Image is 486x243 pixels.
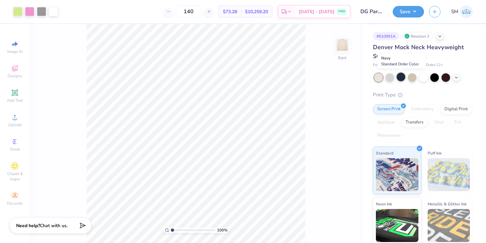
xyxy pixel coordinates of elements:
[355,5,388,18] input: Untitled Design
[376,158,418,191] img: Standard
[451,8,458,16] span: SM
[8,122,21,127] span: Upload
[428,158,470,191] img: Puff Ink
[376,150,393,156] span: Standard
[407,104,438,114] div: Embroidery
[7,201,23,206] span: Decorate
[450,118,466,127] div: Foil
[338,55,347,61] div: Back
[376,200,392,207] span: Neon Ink
[217,227,228,233] span: 100 %
[10,147,20,152] span: Greek
[460,5,473,18] img: Savannah Martin
[8,73,22,79] span: Designs
[373,32,399,40] div: # 510991A
[440,104,472,114] div: Digital Print
[428,200,467,207] span: Metallic & Glitter Ink
[223,8,237,15] span: $73.28
[378,53,425,69] div: Navy
[373,131,405,141] div: Rhinestones
[176,6,201,17] input: – –
[373,43,464,60] span: Denver Mock Neck Heavyweight Sweatshirt
[245,8,268,15] span: $10,259.20
[381,61,419,67] span: Standard Order Color
[401,118,428,127] div: Transfers
[40,223,68,229] span: Chat with us.
[373,91,473,99] div: Print Type
[393,6,424,17] button: Save
[336,38,349,52] img: Back
[428,209,470,242] img: Metallic & Glitter Ink
[373,62,392,68] span: Fresh Prints
[338,9,345,14] span: FREE
[3,171,26,182] span: Clipart & logos
[7,98,23,103] span: Add Text
[376,209,418,242] img: Neon Ink
[373,118,399,127] div: Applique
[428,150,441,156] span: Puff Ink
[16,223,40,229] strong: Need help?
[451,5,473,18] a: SM
[430,118,448,127] div: Vinyl
[7,49,23,54] span: Image AI
[299,8,334,15] span: [DATE] - [DATE]
[373,104,405,114] div: Screen Print
[403,32,433,40] div: Revision 2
